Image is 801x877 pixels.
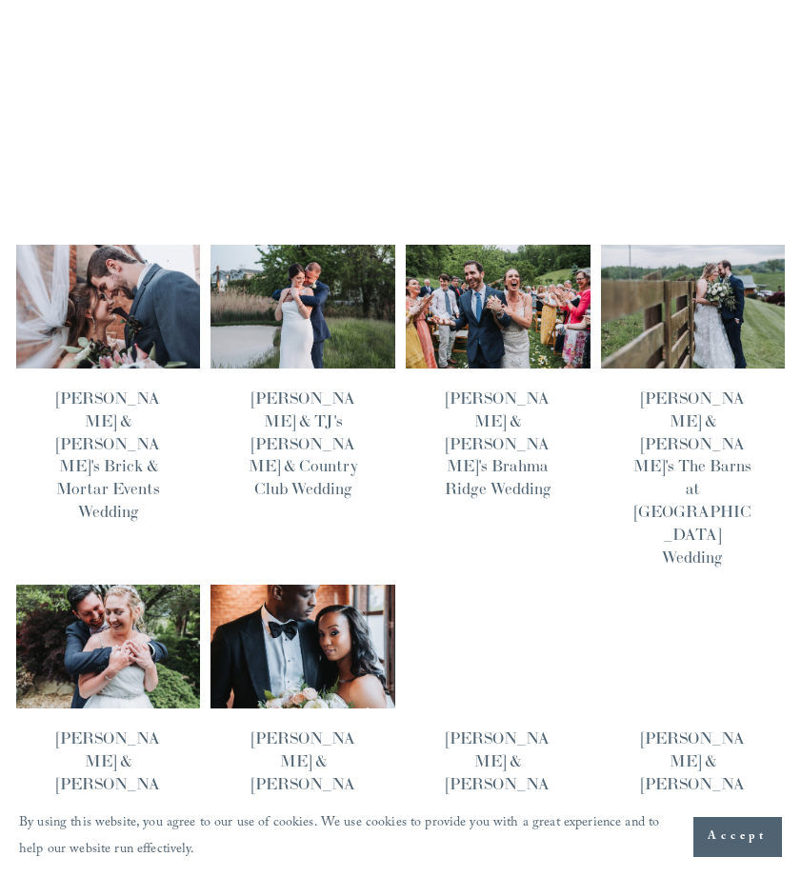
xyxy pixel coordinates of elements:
p: By using this website, you agree to our use of cookies. We use cookies to provide you with a grea... [19,810,674,864]
a: [PERSON_NAME] & [PERSON_NAME]'s Brahma Ridge Wedding [445,388,551,499]
img: Maura &amp; TJ's Lawrence Yatch &amp; Country Club Wedding [210,244,396,369]
img: Bianca &amp; Lonzell's The Cookery Wedding [210,584,396,708]
a: [PERSON_NAME] & [PERSON_NAME]'s The Cookery Wedding [251,728,355,862]
a: [PERSON_NAME] & TJ's [PERSON_NAME] & Country Club Wedding [249,388,358,499]
img: Katie &amp; Fernando's Cannon Room Wedding [600,584,787,708]
button: Accept [693,817,782,857]
img: Danielle &amp; Cody's Brick &amp; Mortar Events Wedding [15,244,202,369]
img: Miranda &amp; Jeremy’s Timberlake Earth Sancturary Wedding [405,584,591,708]
img: Calli &amp; Brandon's The Venues at Langtree Wedding [15,584,202,708]
img: Mattie &amp; Nick's The Barns at Chip Ridge Wedding [600,244,787,369]
span: Accept [708,827,768,847]
a: [PERSON_NAME] & [PERSON_NAME]'s The Barns at [GEOGRAPHIC_DATA] Wedding [633,388,751,568]
a: [PERSON_NAME] & [PERSON_NAME]'s Brick & Mortar Events Wedding [56,388,160,522]
img: Brianna &amp; Alex's Brahma Ridge Wedding [405,244,591,369]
